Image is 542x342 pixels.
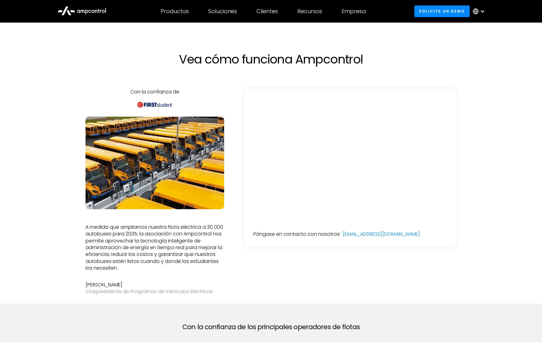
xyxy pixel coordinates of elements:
div: Productos [161,8,189,15]
div: Soluciones [208,8,237,15]
div: [PERSON_NAME] [85,282,224,288]
div: Recursos [297,8,322,15]
a: [EMAIL_ADDRESS][DOMAIN_NAME] [343,231,420,238]
div: Clientes [256,8,278,15]
div: Vicepresidente de Programas de Vehículos Eléctricos [85,288,224,295]
div: Empresa [342,8,366,15]
h1: Vea cómo funciona Ampcontrol [137,52,406,67]
a: Solicite un demo [414,5,470,17]
div: Póngase en contacto con nosotros: [253,231,340,238]
iframe: Form 0 [253,98,447,206]
h2: Con la confianza de los principales operadores de flotas [182,323,360,331]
